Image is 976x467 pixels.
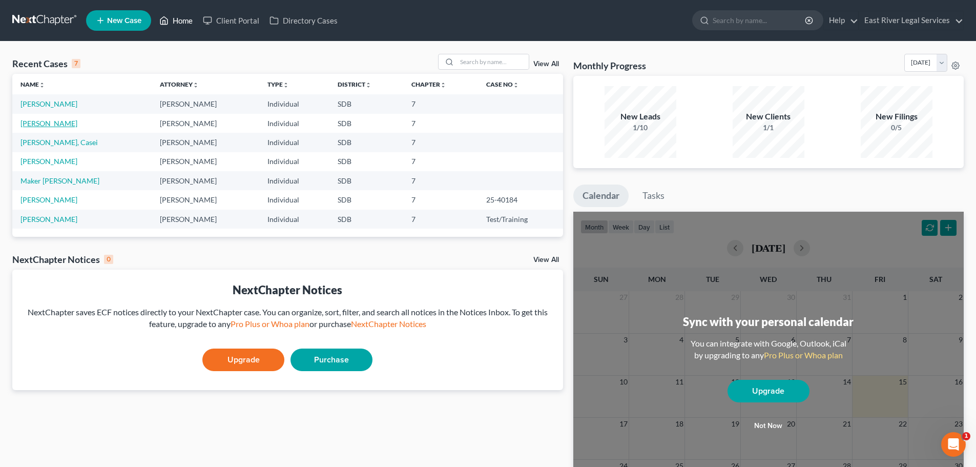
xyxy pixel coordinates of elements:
[152,190,259,209] td: [PERSON_NAME]
[154,11,198,30] a: Home
[329,190,403,209] td: SDB
[104,255,113,264] div: 0
[152,152,259,171] td: [PERSON_NAME]
[152,133,259,152] td: [PERSON_NAME]
[728,416,809,436] button: Not now
[20,157,77,166] a: [PERSON_NAME]
[20,80,45,88] a: Nameunfold_more
[764,350,843,360] a: Pro Plus or Whoa plan
[513,82,519,88] i: unfold_more
[486,80,519,88] a: Case Nounfold_more
[403,114,478,133] td: 7
[20,215,77,224] a: [PERSON_NAME]
[72,59,80,68] div: 7
[107,17,141,25] span: New Case
[160,80,199,88] a: Attorneyunfold_more
[633,185,674,207] a: Tasks
[152,94,259,113] td: [PERSON_NAME]
[365,82,371,88] i: unfold_more
[713,11,806,30] input: Search by name...
[457,54,529,69] input: Search by name...
[20,307,555,330] div: NextChapter saves ECF notices directly to your NextChapter case. You can organize, sort, filter, ...
[259,133,330,152] td: Individual
[152,171,259,190] td: [PERSON_NAME]
[403,94,478,113] td: 7
[259,190,330,209] td: Individual
[283,82,289,88] i: unfold_more
[329,210,403,229] td: SDB
[573,59,646,72] h3: Monthly Progress
[39,82,45,88] i: unfold_more
[152,114,259,133] td: [PERSON_NAME]
[338,80,371,88] a: Districtunfold_more
[605,123,676,133] div: 1/10
[20,99,77,108] a: [PERSON_NAME]
[351,319,426,329] a: NextChapter Notices
[824,11,858,30] a: Help
[20,176,99,185] a: Maker [PERSON_NAME]
[403,133,478,152] td: 7
[329,133,403,152] td: SDB
[533,60,559,68] a: View All
[12,57,80,70] div: Recent Cases
[290,349,372,371] a: Purchase
[728,380,809,402] a: Upgrade
[687,338,850,361] div: You can integrate with Google, Outlook, iCal by upgrading to any
[962,432,970,440] span: 1
[198,11,264,30] a: Client Portal
[403,210,478,229] td: 7
[411,80,446,88] a: Chapterunfold_more
[733,123,804,133] div: 1/1
[403,190,478,209] td: 7
[20,138,98,147] a: [PERSON_NAME], Casei
[403,171,478,190] td: 7
[12,253,113,266] div: NextChapter Notices
[941,432,966,457] iframe: Intercom live chat
[329,94,403,113] td: SDB
[20,119,77,128] a: [PERSON_NAME]
[573,185,629,207] a: Calendar
[605,111,676,123] div: New Leads
[259,94,330,113] td: Individual
[20,282,555,298] div: NextChapter Notices
[259,114,330,133] td: Individual
[478,190,563,209] td: 25-40184
[861,111,932,123] div: New Filings
[231,319,309,329] a: Pro Plus or Whoa plan
[329,152,403,171] td: SDB
[403,152,478,171] td: 7
[259,171,330,190] td: Individual
[440,82,446,88] i: unfold_more
[20,195,77,204] a: [PERSON_NAME]
[267,80,289,88] a: Typeunfold_more
[264,11,343,30] a: Directory Cases
[683,314,854,330] div: Sync with your personal calendar
[202,349,284,371] a: Upgrade
[259,210,330,229] td: Individual
[193,82,199,88] i: unfold_more
[859,11,963,30] a: East River Legal Services
[861,123,932,133] div: 0/5
[478,210,563,229] td: Test/Training
[329,171,403,190] td: SDB
[152,210,259,229] td: [PERSON_NAME]
[533,256,559,263] a: View All
[259,152,330,171] td: Individual
[733,111,804,123] div: New Clients
[329,114,403,133] td: SDB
